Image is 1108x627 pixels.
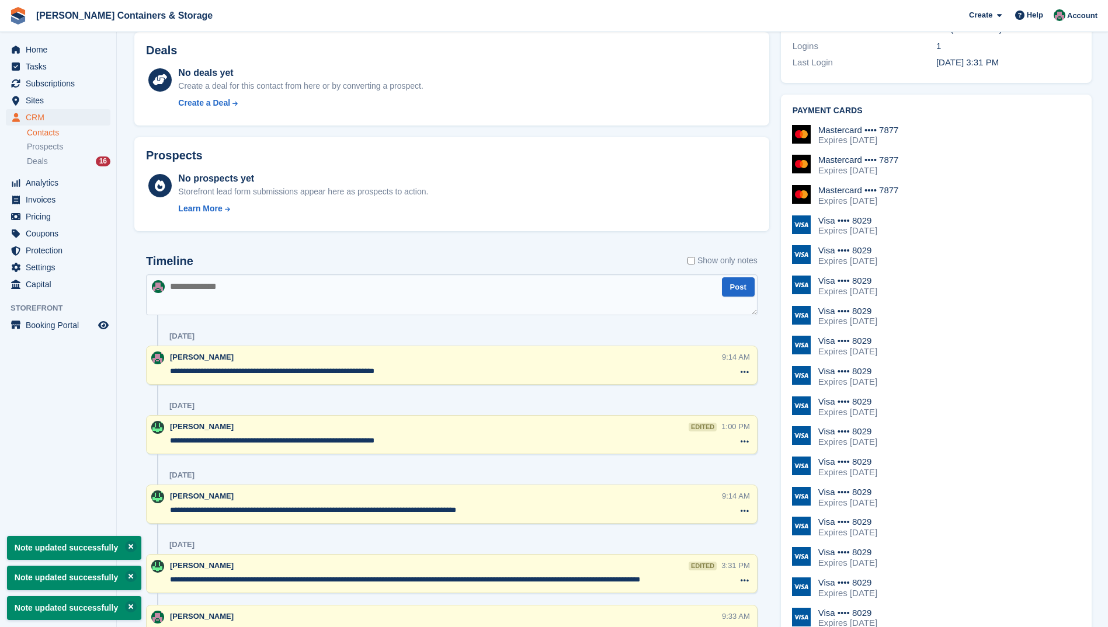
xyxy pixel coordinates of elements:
[793,40,936,53] div: Logins
[32,6,217,25] a: [PERSON_NAME] Containers & Storage
[96,318,110,332] a: Preview store
[689,423,717,431] div: edited
[27,141,63,152] span: Prospects
[792,245,811,264] img: Visa Logo
[818,467,877,478] div: Expires [DATE]
[178,66,423,80] div: No deals yet
[936,40,1080,53] div: 1
[6,92,110,109] a: menu
[792,336,811,354] img: Visa Logo
[26,259,96,276] span: Settings
[151,490,164,503] img: Arjun Preetham
[26,276,96,292] span: Capital
[689,562,717,570] div: edited
[792,276,811,294] img: Visa Logo
[170,422,234,431] span: [PERSON_NAME]
[818,245,877,256] div: Visa •••• 8029
[818,377,877,387] div: Expires [DATE]
[151,560,164,573] img: Arjun Preetham
[27,141,110,153] a: Prospects
[170,612,234,621] span: [PERSON_NAME]
[818,185,899,196] div: Mastercard •••• 7877
[170,561,234,570] span: [PERSON_NAME]
[26,92,96,109] span: Sites
[818,426,877,437] div: Visa •••• 8029
[1027,9,1043,21] span: Help
[6,276,110,292] a: menu
[818,135,899,145] div: Expires [DATE]
[178,203,222,215] div: Learn More
[818,437,877,447] div: Expires [DATE]
[1067,10,1097,22] span: Account
[6,75,110,92] a: menu
[818,487,877,497] div: Visa •••• 8029
[178,203,428,215] a: Learn More
[26,208,96,225] span: Pricing
[6,208,110,225] a: menu
[818,286,877,297] div: Expires [DATE]
[178,186,428,198] div: Storefront lead form submissions appear here as prospects to action.
[722,611,750,622] div: 9:33 AM
[687,255,758,267] label: Show only notes
[792,306,811,325] img: Visa Logo
[792,577,811,596] img: Visa Logo
[9,7,27,25] img: stora-icon-8386f47178a22dfd0bd8f6a31ec36ba5ce8667c1dd55bd0f319d3a0aa187defe.svg
[792,185,811,204] img: Mastercard Logo
[11,302,116,314] span: Storefront
[818,256,877,266] div: Expires [DATE]
[818,527,877,538] div: Expires [DATE]
[26,225,96,242] span: Coupons
[792,487,811,506] img: Visa Logo
[818,155,899,165] div: Mastercard •••• 7877
[6,109,110,126] a: menu
[26,58,96,75] span: Tasks
[818,517,877,527] div: Visa •••• 8029
[818,276,877,286] div: Visa •••• 8029
[818,225,877,236] div: Expires [DATE]
[792,125,811,144] img: Mastercard Logo
[818,547,877,558] div: Visa •••• 8029
[146,149,203,162] h2: Prospects
[6,317,110,333] a: menu
[178,80,423,92] div: Create a deal for this contact from here or by converting a prospect.
[721,421,749,432] div: 1:00 PM
[793,106,1080,116] h2: Payment cards
[792,608,811,626] img: Visa Logo
[818,366,877,377] div: Visa •••• 8029
[178,97,423,109] a: Create a Deal
[818,558,877,568] div: Expires [DATE]
[936,57,999,67] time: 2024-02-05 15:31:49 UTC
[178,172,428,186] div: No prospects yet
[818,407,877,417] div: Expires [DATE]
[169,540,194,549] div: [DATE]
[792,517,811,535] img: Visa Logo
[818,336,877,346] div: Visa •••• 8029
[818,306,877,316] div: Visa •••• 8029
[818,396,877,407] div: Visa •••• 8029
[146,255,193,268] h2: Timeline
[27,155,110,168] a: Deals 16
[6,175,110,191] a: menu
[96,156,110,166] div: 16
[27,127,110,138] a: Contacts
[818,588,877,598] div: Expires [DATE]
[6,191,110,208] a: menu
[6,225,110,242] a: menu
[151,421,164,434] img: Arjun Preetham
[818,577,877,588] div: Visa •••• 8029
[969,9,992,21] span: Create
[722,277,755,297] button: Post
[721,560,749,571] div: 3:31 PM
[1054,9,1065,21] img: Julia Marcham
[818,497,877,508] div: Expires [DATE]
[26,41,96,58] span: Home
[792,547,811,566] img: Visa Logo
[792,426,811,445] img: Visa Logo
[169,401,194,410] div: [DATE]
[26,191,96,208] span: Invoices
[793,56,936,69] div: Last Login
[792,155,811,173] img: Mastercard Logo
[792,215,811,234] img: Visa Logo
[27,156,48,167] span: Deals
[818,457,877,467] div: Visa •••• 8029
